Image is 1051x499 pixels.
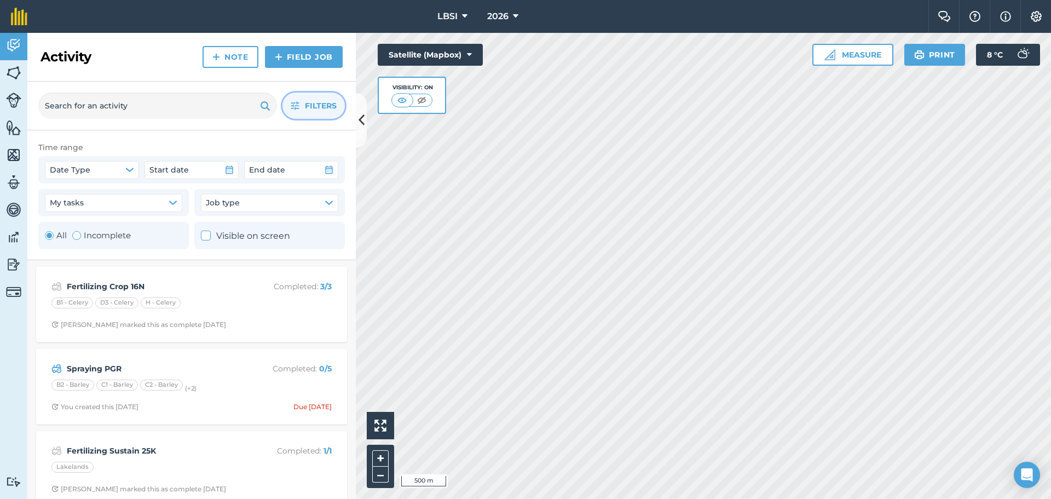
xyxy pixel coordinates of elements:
[45,161,139,179] button: Date Type
[914,48,925,61] img: svg+xml;base64,PHN2ZyB4bWxucz0iaHR0cDovL3d3dy53My5vcmcvMjAwMC9zdmciIHdpZHRoPSIxOSIgaGVpZ2h0PSIyNC...
[245,363,332,375] p: Completed :
[51,485,59,492] img: Clock with arrow pointing clockwise
[72,229,131,242] label: Incomplete
[67,363,240,375] strong: Spraying PGR
[6,119,21,136] img: svg+xml;base64,PHN2ZyB4bWxucz0iaHR0cDovL3d3dy53My5vcmcvMjAwMC9zdmciIHdpZHRoPSI1NiIgaGVpZ2h0PSI2MC...
[51,380,94,391] div: B2 - Barley
[265,46,343,68] a: Field Job
[6,93,21,108] img: svg+xml;base64,PD94bWwgdmVyc2lvbj0iMS4wIiBlbmNvZGluZz0idXRmLTgiPz4KPCEtLSBHZW5lcmF0b3I6IEFkb2JlIE...
[96,380,138,391] div: C1 - Barley
[415,95,429,106] img: svg+xml;base64,PHN2ZyB4bWxucz0iaHR0cDovL3d3dy53My5vcmcvMjAwMC9zdmciIHdpZHRoPSI1MCIgaGVpZ2h0PSI0MC...
[67,445,240,457] strong: Fertilizing Sustain 25K
[372,450,389,467] button: +
[51,320,226,329] div: [PERSON_NAME] marked this as complete [DATE]
[319,364,332,374] strong: 0 / 5
[149,164,189,176] span: Start date
[51,403,59,410] img: Clock with arrow pointing clockwise
[50,164,90,176] span: Date Type
[51,280,62,293] img: svg+xml;base64,PD94bWwgdmVyc2lvbj0iMS4wIiBlbmNvZGluZz0idXRmLTgiPz4KPCEtLSBHZW5lcmF0b3I6IEFkb2JlIE...
[293,403,332,411] div: Due [DATE]
[395,95,409,106] img: svg+xml;base64,PHN2ZyB4bWxucz0iaHR0cDovL3d3dy53My5vcmcvMjAwMC9zdmciIHdpZHRoPSI1MCIgaGVpZ2h0PSI0MC...
[50,197,84,209] span: My tasks
[51,485,226,494] div: [PERSON_NAME] marked this as complete [DATE]
[6,147,21,163] img: svg+xml;base64,PHN2ZyB4bWxucz0iaHR0cDovL3d3dy53My5vcmcvMjAwMC9zdmciIHdpZHRoPSI1NiIgaGVpZ2h0PSI2MC...
[1000,10,1011,23] img: svg+xml;base64,PHN2ZyB4bWxucz0iaHR0cDovL3d3dy53My5vcmcvMjAwMC9zdmciIHdpZHRoPSIxNyIgaGVpZ2h0PSIxNy...
[41,48,91,66] h2: Activity
[95,297,138,308] div: D3 - Celery
[11,8,27,25] img: fieldmargin Logo
[6,477,21,487] img: svg+xml;base64,PD94bWwgdmVyc2lvbj0iMS4wIiBlbmNvZGluZz0idXRmLTgiPz4KPCEtLSBHZW5lcmF0b3I6IEFkb2JlIE...
[812,44,893,66] button: Measure
[45,229,131,242] div: Toggle Activity
[6,37,21,54] img: svg+xml;base64,PD94bWwgdmVyc2lvbj0iMS4wIiBlbmNvZGluZz0idXRmLTgiPz4KPCEtLSBHZW5lcmF0b3I6IEFkb2JlIE...
[245,280,332,292] p: Completed :
[275,50,282,64] img: svg+xml;base64,PHN2ZyB4bWxucz0iaHR0cDovL3d3dy53My5vcmcvMjAwMC9zdmciIHdpZHRoPSIxNCIgaGVpZ2h0PSIyNC...
[324,446,332,456] strong: 1 / 1
[201,194,338,211] button: Job type
[45,194,182,211] button: My tasks
[206,197,240,209] span: Job type
[305,100,337,112] span: Filters
[145,161,239,179] button: Start date
[282,93,345,119] button: Filters
[249,164,285,176] span: End date
[976,44,1040,66] button: 8 °C
[987,44,1003,66] span: 8 ° C
[45,229,67,242] label: All
[6,229,21,245] img: svg+xml;base64,PD94bWwgdmVyc2lvbj0iMS4wIiBlbmNvZGluZz0idXRmLTgiPz4KPCEtLSBHZW5lcmF0b3I6IEFkb2JlIE...
[1012,44,1033,66] img: svg+xml;base64,PD94bWwgdmVyc2lvbj0iMS4wIiBlbmNvZGluZz0idXRmLTgiPz4KPCEtLSBHZW5lcmF0b3I6IEFkb2JlIE...
[140,380,183,391] div: C2 - Barley
[260,99,270,112] img: svg+xml;base64,PHN2ZyB4bWxucz0iaHR0cDovL3d3dy53My5vcmcvMjAwMC9zdmciIHdpZHRoPSIxOSIgaGVpZ2h0PSIyNC...
[1030,11,1043,22] img: A cog icon
[51,462,94,473] div: Lakelands
[6,284,21,300] img: svg+xml;base64,PD94bWwgdmVyc2lvbj0iMS4wIiBlbmNvZGluZz0idXRmLTgiPz4KPCEtLSBHZW5lcmF0b3I6IEFkb2JlIE...
[437,10,458,23] span: LBSI
[141,297,181,308] div: H - Celery
[391,83,433,92] div: Visibility: On
[212,50,220,64] img: svg+xml;base64,PHN2ZyB4bWxucz0iaHR0cDovL3d3dy53My5vcmcvMjAwMC9zdmciIHdpZHRoPSIxNCIgaGVpZ2h0PSIyNC...
[51,297,93,308] div: B1 - Celery
[43,355,340,418] a: Spraying PGRCompleted: 0/5B2 - BarleyC1 - BarleyC2 - Barley(+2)Clock with arrow pointing clockwis...
[51,321,59,328] img: Clock with arrow pointing clockwise
[1014,462,1040,488] div: Open Intercom Messenger
[320,282,332,291] strong: 3 / 3
[38,93,277,119] input: Search for an activity
[51,444,62,457] img: svg+xml;base64,PD94bWwgdmVyc2lvbj0iMS4wIiBlbmNvZGluZz0idXRmLTgiPz4KPCEtLSBHZW5lcmF0b3I6IEFkb2JlIE...
[51,403,138,411] div: You created this [DATE]
[378,44,483,66] button: Satellite (Mapbox)
[245,445,332,457] p: Completed :
[201,229,290,243] label: Visible on screen
[487,10,509,23] span: 2026
[6,202,21,218] img: svg+xml;base64,PD94bWwgdmVyc2lvbj0iMS4wIiBlbmNvZGluZz0idXRmLTgiPz4KPCEtLSBHZW5lcmF0b3I6IEFkb2JlIE...
[6,65,21,81] img: svg+xml;base64,PHN2ZyB4bWxucz0iaHR0cDovL3d3dy53My5vcmcvMjAwMC9zdmciIHdpZHRoPSI1NiIgaGVpZ2h0PSI2MC...
[67,280,240,292] strong: Fertilizing Crop 16N
[6,174,21,191] img: svg+xml;base64,PD94bWwgdmVyc2lvbj0iMS4wIiBlbmNvZGluZz0idXRmLTgiPz4KPCEtLSBHZW5lcmF0b3I6IEFkb2JlIE...
[6,256,21,273] img: svg+xml;base64,PD94bWwgdmVyc2lvbj0iMS4wIiBlbmNvZGluZz0idXRmLTgiPz4KPCEtLSBHZW5lcmF0b3I6IEFkb2JlIE...
[904,44,966,66] button: Print
[824,49,835,60] img: Ruler icon
[374,420,386,432] img: Four arrows, one pointing top left, one top right, one bottom right and the last bottom left
[372,467,389,483] button: –
[244,161,338,179] button: End date
[43,273,340,336] a: Fertilizing Crop 16NCompleted: 3/3B1 - CeleryD3 - CeleryH - CeleryClock with arrow pointing clock...
[938,11,951,22] img: Two speech bubbles overlapping with the left bubble in the forefront
[51,362,62,375] img: svg+xml;base64,PD94bWwgdmVyc2lvbj0iMS4wIiBlbmNvZGluZz0idXRmLTgiPz4KPCEtLSBHZW5lcmF0b3I6IEFkb2JlIE...
[968,11,981,22] img: A question mark icon
[38,141,345,153] div: Time range
[185,385,197,392] small: (+ 2 )
[203,46,258,68] a: Note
